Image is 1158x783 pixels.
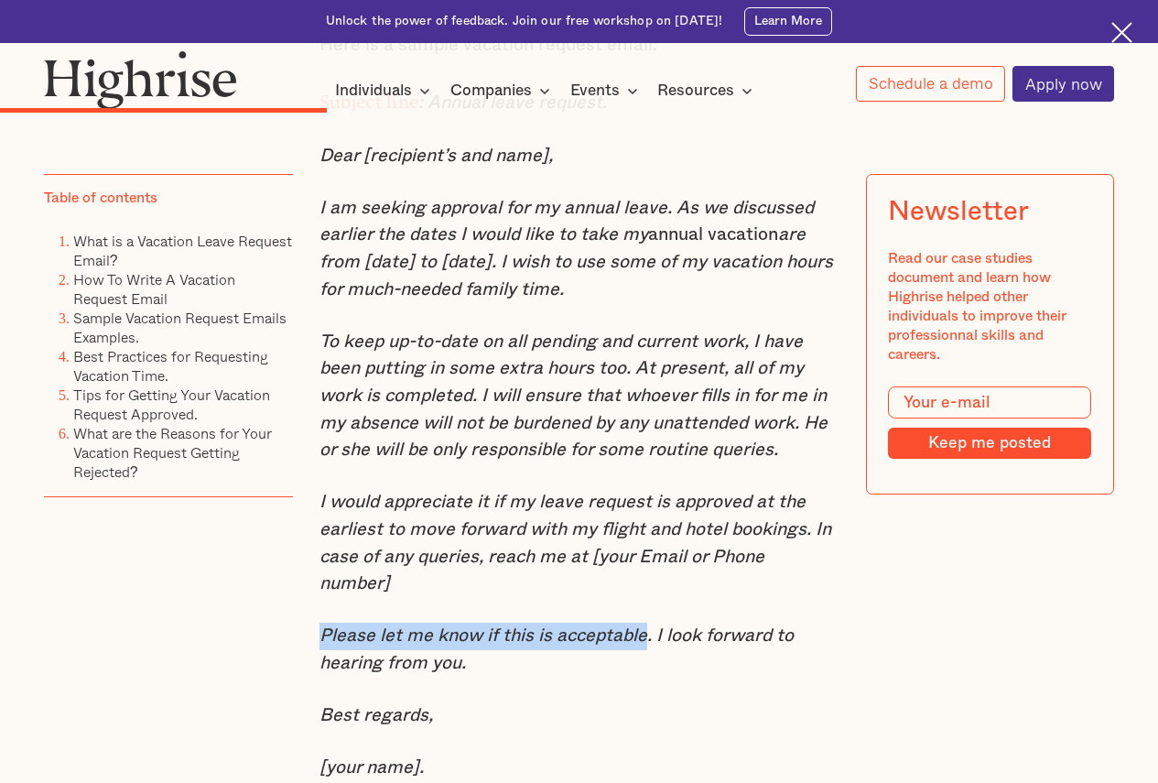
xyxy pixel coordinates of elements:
[319,758,424,777] em: [your name].
[888,386,1091,419] input: Your e-mail
[657,80,734,102] div: Resources
[73,230,292,271] a: What is a Vacation Leave Request Email?
[888,386,1091,459] form: Modal Form
[1111,22,1132,43] img: Cross icon
[319,493,831,593] em: I would appreciate it if my leave request is approved at the earliest to move forward with my fli...
[73,345,268,386] a: Best Practices for Requesting Vacation Time.
[326,13,723,30] div: Unlock the power of feedback. Join our free workshop on [DATE]!
[570,80,644,102] div: Events
[888,428,1091,458] input: Keep me posted
[73,384,270,425] a: Tips for Getting Your Vacation Request Approved.
[319,147,553,165] em: Dear [recipient’s and name],
[335,80,412,102] div: Individuals
[319,195,839,303] p: annual vacation
[657,80,758,102] div: Resources
[856,66,1005,102] a: Schedule a demo
[44,189,157,208] div: Table of contents
[744,7,833,36] a: Learn More
[1012,66,1114,102] a: Apply now
[319,626,794,672] em: Please let me know if this is acceptable. I look forward to hearing from you.
[73,268,235,310] a: How To Write A Vacation Request Email
[450,80,556,102] div: Companies
[44,50,237,109] img: Highrise logo
[319,706,433,724] em: Best regards,
[319,225,833,298] em: are from [date] to [date]. I wish to use some of my vacation hours for much-needed family time.
[888,249,1091,364] div: Read our case studies document and learn how Highrise helped other individuals to improve their p...
[570,80,620,102] div: Events
[335,80,436,102] div: Individuals
[73,422,272,483] a: What are the Reasons for Your Vacation Request Getting Rejected?
[450,80,532,102] div: Companies
[319,332,828,459] em: To keep up-to-date on all pending and current work, I have been putting in some extra hours too. ...
[73,307,287,348] a: Sample Vacation Request Emails Examples.
[319,199,814,245] em: I am seeking approval for my annual leave. As we discussed earlier the dates I would like to take my
[888,196,1028,227] div: Newsletter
